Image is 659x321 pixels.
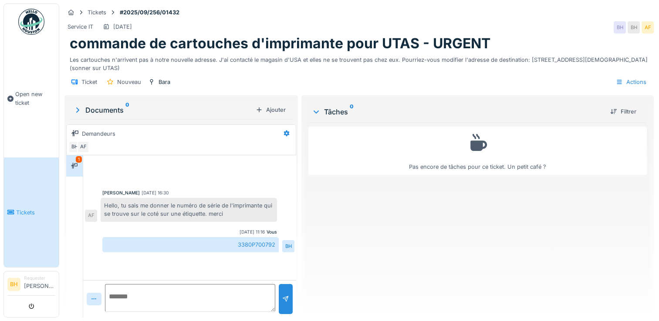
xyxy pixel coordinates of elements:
[125,105,129,115] sup: 0
[240,229,265,235] div: [DATE] 11:16
[117,78,141,86] div: Nouveau
[267,229,277,235] div: Vous
[76,156,82,163] div: 1
[312,107,603,117] div: Tâches
[15,90,55,107] span: Open new ticket
[7,278,20,291] li: BH
[282,240,294,252] div: BH
[252,104,289,116] div: Ajouter
[73,105,252,115] div: Documents
[18,9,44,35] img: Badge_color-CXgf-gQk.svg
[70,35,490,52] h1: commande de cartouches d'imprimante pour UTAS - URGENT
[350,107,354,117] sup: 0
[68,141,81,153] div: BH
[70,52,649,72] div: Les cartouches n'arrivent pas à notre nouvelle adresse. J'ai contacté le magasin d'USA et elles n...
[102,237,279,252] div: 3380P700792
[88,8,106,17] div: Tickets
[614,21,626,33] div: BH
[77,141,89,153] div: AF
[4,157,59,267] a: Tickets
[16,208,55,217] span: Tickets
[113,23,132,31] div: [DATE]
[81,78,97,86] div: Ticket
[7,275,55,296] a: BH Requester[PERSON_NAME]
[101,198,277,221] div: Hello, tu sais me donner le numéro de série de l'imprimante qui se trouve sur le coté sur une éti...
[24,275,55,294] li: [PERSON_NAME]
[642,21,654,33] div: AF
[24,275,55,281] div: Requester
[102,190,140,196] div: [PERSON_NAME]
[4,40,59,157] a: Open new ticket
[159,78,170,86] div: Bara
[85,210,97,222] div: AF
[82,130,115,138] div: Demandeurs
[68,23,93,31] div: Service IT
[116,8,183,17] strong: #2025/09/256/01432
[612,76,650,88] div: Actions
[142,190,169,196] div: [DATE] 16:30
[628,21,640,33] div: BH
[314,130,641,171] div: Pas encore de tâches pour ce ticket. Un petit café ?
[607,106,640,117] div: Filtrer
